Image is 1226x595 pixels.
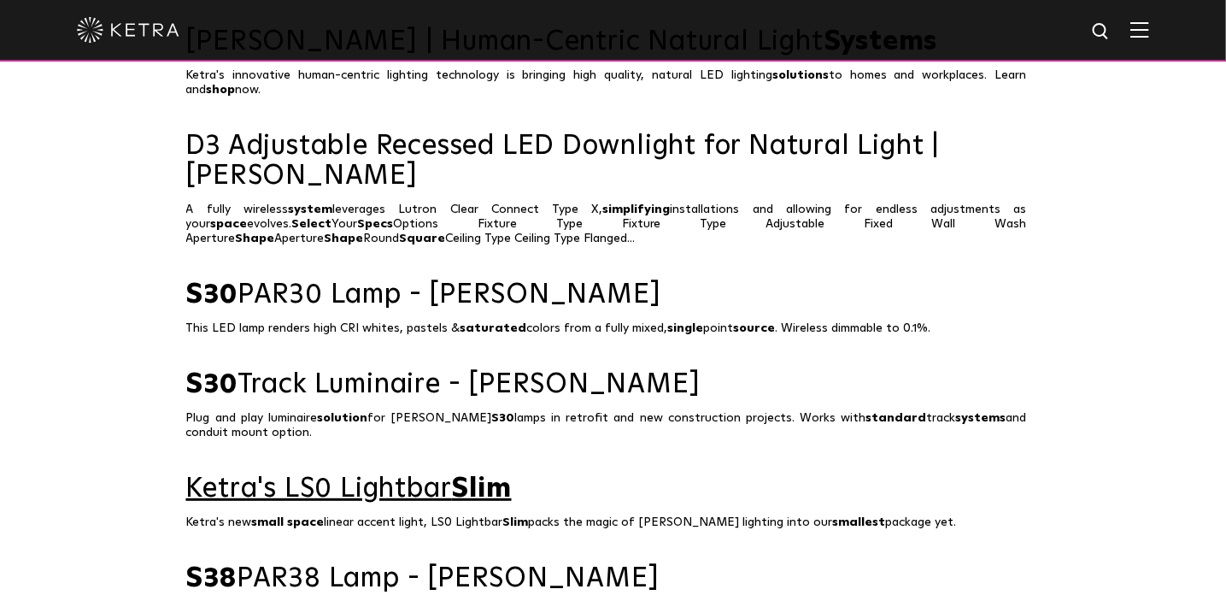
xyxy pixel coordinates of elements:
[452,475,512,503] span: Slim
[252,516,285,528] span: small
[833,516,886,528] span: smallest
[772,69,829,81] span: solutions
[317,412,367,424] span: solution
[186,203,1041,246] p: A fully wireless leverages Lutron Clear Connect Type X, installations and allowing for endless ad...
[77,17,179,43] img: ketra-logo-2019-white
[186,474,1041,504] a: Ketra's LS0 LightbarSlim
[325,233,364,244] span: Shape
[603,203,671,215] span: simplifying
[186,411,1041,440] p: Plug and play luminaire for [PERSON_NAME] lamps in retrofit and new construction projects. Works ...
[186,564,1041,594] a: S38PAR38 Lamp - [PERSON_NAME]
[236,233,275,244] span: Shape
[668,322,704,334] span: single
[186,371,238,398] span: S30
[734,322,776,334] span: source
[211,218,248,230] span: space
[460,322,527,334] span: saturated
[292,218,332,230] span: Select
[358,218,394,230] span: Specs
[400,233,446,244] span: Square
[1091,21,1112,43] img: search icon
[956,412,1006,424] span: systems
[186,370,1041,400] a: S30Track Luminaire - [PERSON_NAME]
[186,281,238,309] span: S30
[186,515,1041,530] p: Ketra's new linear accent light, LS0 Lightbar packs the magic of [PERSON_NAME] lighting into our ...
[288,203,332,215] span: system
[186,68,1041,97] p: Ketra's innovative human-centric lighting technology is bringing high quality, natural LED lighti...
[491,412,514,424] span: S30
[186,132,1041,191] a: D3 Adjustable Recessed LED Downlight for Natural Light | [PERSON_NAME]
[503,516,529,528] span: Slim
[186,321,1041,336] p: This LED lamp renders high CRI whites, pastels & colors from a fully mixed, point . Wireless dimm...
[186,565,237,592] span: S38
[1130,21,1149,38] img: Hamburger%20Nav.svg
[207,84,236,96] span: shop
[866,412,927,424] span: standard
[288,516,325,528] span: space
[186,280,1041,310] a: S30PAR30 Lamp - [PERSON_NAME]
